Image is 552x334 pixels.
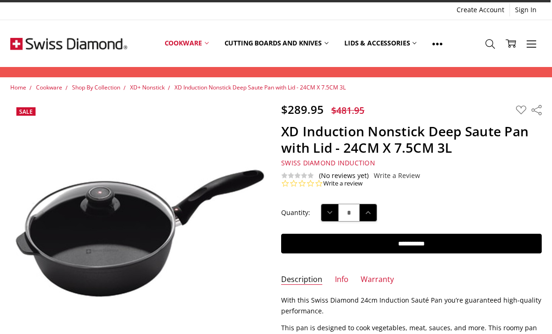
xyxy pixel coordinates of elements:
img: Free Shipping On Every Order [10,20,127,67]
span: (No reviews yet) [319,172,369,179]
a: Write a review [323,179,363,188]
a: Sign In [510,3,542,16]
p: With this Swiss Diamond 24cm Induction Sauté Pan you’re guaranteed high-quality performance. [281,295,541,316]
span: $481.95 [331,104,364,117]
a: Cookware [36,83,62,91]
a: XD+ Nonstick [130,83,165,91]
span: $289.95 [281,102,324,117]
a: Info [335,275,349,285]
h1: XD Induction Nonstick Deep Saute Pan with Lid - 24CM X 7.5CM 3L [281,123,541,156]
a: Create Account [451,3,509,16]
a: Warranty [361,275,394,285]
a: Shop By Collection [72,83,120,91]
span: Sale [19,108,33,116]
a: Lids & Accessories [336,22,424,64]
a: Write a Review [374,172,420,179]
a: XD Induction Nonstick Deep Saute Pan with Lid - 24CM X 7.5CM 3L [174,83,346,91]
a: Cookware [157,22,217,64]
a: Home [10,83,26,91]
a: Cutting boards and knives [217,22,337,64]
a: Show All [424,22,450,65]
a: Description [281,275,322,285]
label: Quantity: [281,208,310,218]
span: Swiss Diamond Induction [281,158,375,167]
